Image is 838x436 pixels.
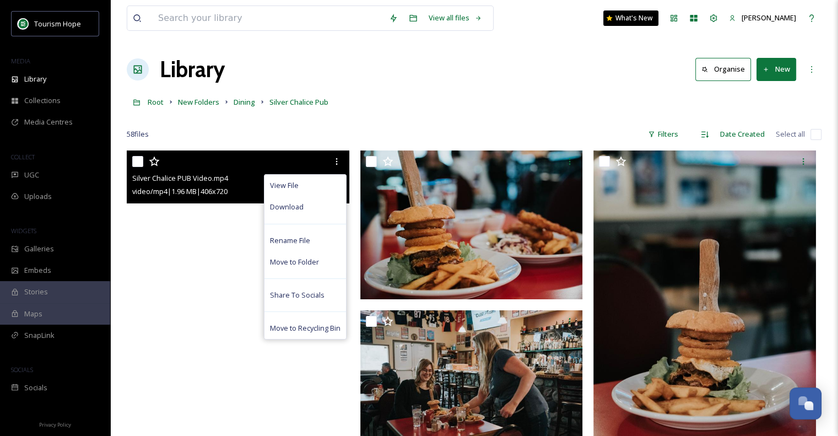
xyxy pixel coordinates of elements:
[642,123,684,145] div: Filters
[360,150,583,299] img: WY_05229.jpg
[24,383,47,393] span: Socials
[160,53,225,86] a: Library
[270,290,325,300] span: Share To Socials
[24,244,54,254] span: Galleries
[423,7,488,29] a: View all files
[742,13,796,23] span: [PERSON_NAME]
[18,18,29,29] img: logo.png
[723,7,802,29] a: [PERSON_NAME]
[148,95,164,109] a: Root
[695,58,751,80] button: Organise
[11,227,36,235] span: WIDGETS
[776,129,805,139] span: Select all
[24,287,48,297] span: Stories
[24,309,42,319] span: Maps
[270,180,299,191] span: View File
[756,58,796,80] button: New
[178,97,219,107] span: New Folders
[270,323,340,333] span: Move to Recycling Bin
[234,97,255,107] span: Dining
[39,417,71,430] a: Privacy Policy
[132,186,228,196] span: video/mp4 | 1.96 MB | 406 x 720
[270,202,304,212] span: Download
[178,95,219,109] a: New Folders
[269,95,328,109] a: Silver Chalice Pub
[153,6,383,30] input: Search your library
[24,191,52,202] span: Uploads
[24,117,73,127] span: Media Centres
[24,170,39,180] span: UGC
[270,257,319,267] span: Move to Folder
[234,95,255,109] a: Dining
[24,74,46,84] span: Library
[24,330,55,341] span: SnapLink
[24,95,61,106] span: Collections
[603,10,658,26] a: What's New
[715,123,770,145] div: Date Created
[11,153,35,161] span: COLLECT
[790,387,821,419] button: Open Chat
[132,173,228,183] span: Silver Chalice PUB Video.mp4
[148,97,164,107] span: Root
[270,235,310,246] span: Rename File
[24,265,51,276] span: Embeds
[269,97,328,107] span: Silver Chalice Pub
[695,58,756,80] a: Organise
[127,129,149,139] span: 58 file s
[34,19,81,29] span: Tourism Hope
[39,421,71,428] span: Privacy Policy
[11,57,30,65] span: MEDIA
[11,365,33,374] span: SOCIALS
